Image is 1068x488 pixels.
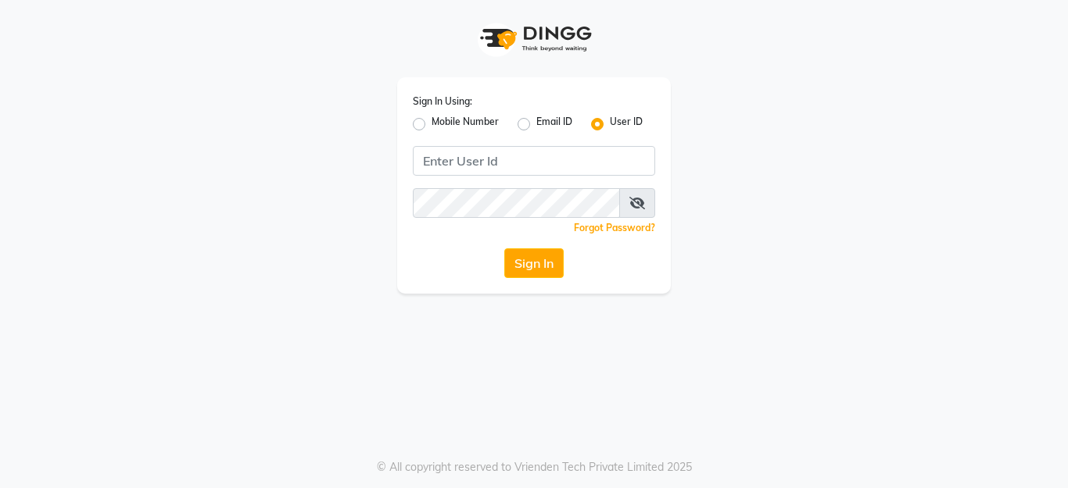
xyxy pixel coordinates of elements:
input: Username [413,146,655,176]
label: Mobile Number [432,115,499,134]
img: logo1.svg [471,16,597,62]
label: User ID [610,115,643,134]
input: Username [413,188,620,218]
button: Sign In [504,248,564,278]
label: Email ID [536,115,572,134]
label: Sign In Using: [413,94,472,109]
a: Forgot Password? [574,222,655,233]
